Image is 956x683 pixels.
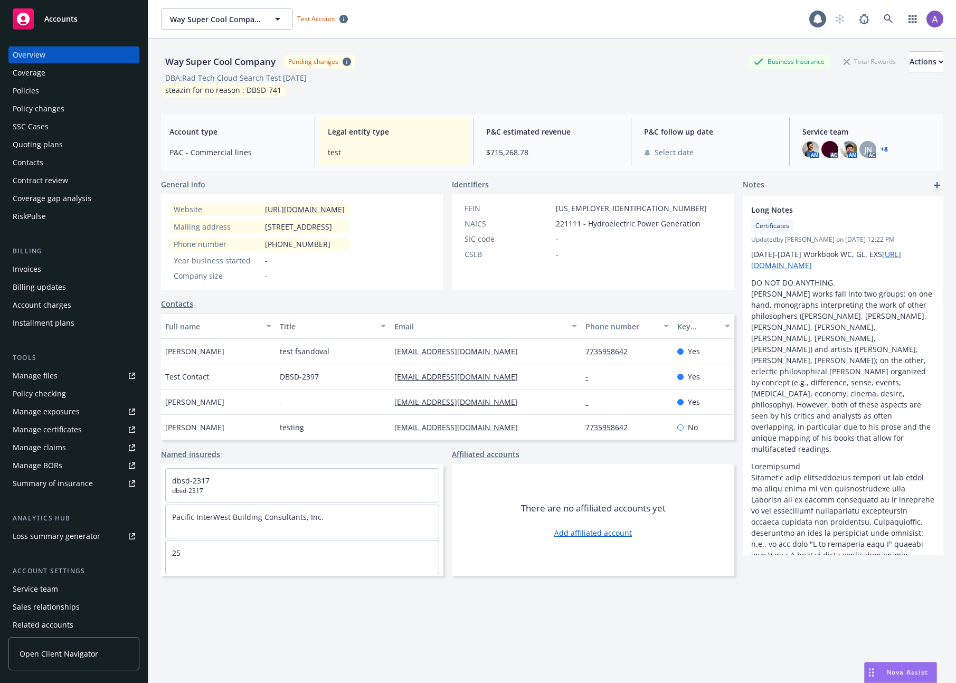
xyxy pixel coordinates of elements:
button: Full name [161,314,276,339]
div: Phone number [585,321,657,332]
span: testing [280,422,304,433]
a: Search [878,8,899,30]
a: Contacts [161,298,193,309]
div: NAICS [465,218,552,229]
span: Test Account [293,13,352,24]
a: Add affiliated account [554,527,632,538]
span: Open Client Navigator [20,648,98,659]
span: Nova Assist [886,668,928,677]
div: SIC code [465,233,552,244]
div: Manage certificates [13,421,82,438]
button: Key contact [673,314,734,339]
div: Sales relationships [13,599,80,615]
a: Loss summary generator [8,528,139,545]
button: Email [390,314,581,339]
span: Certificates [755,221,789,231]
div: Coverage [13,64,45,81]
div: Summary of insurance [13,475,93,492]
div: RiskPulse [13,208,46,225]
span: Test Contact [165,371,209,382]
div: Phone number [174,239,261,250]
span: [PERSON_NAME] [165,396,224,407]
a: Start snowing [829,8,850,30]
div: Service team [13,581,58,597]
span: - [556,233,559,244]
a: Coverage gap analysis [8,190,139,207]
span: Yes [688,371,700,382]
div: Actions [910,52,943,72]
div: Policy changes [13,100,64,117]
a: Installment plans [8,315,139,331]
div: DBA: Rad Tech Cloud Search Test [DATE] [165,72,307,83]
button: Nova Assist [864,662,937,683]
span: Service team [802,126,935,137]
span: - [280,396,282,407]
span: Account type [169,126,302,137]
div: Analytics hub [8,513,139,524]
a: Contract review [8,172,139,189]
div: CSLB [465,249,552,260]
span: Legal entity type [328,126,460,137]
span: $715,268.78 [486,147,619,158]
span: P&C estimated revenue [486,126,619,137]
button: Way Super Cool Company [161,8,293,30]
a: Manage files [8,367,139,384]
a: Report a Bug [854,8,875,30]
span: dbsd-2317 [172,486,432,496]
div: Company size [174,270,261,281]
a: [EMAIL_ADDRESS][DOMAIN_NAME] [394,346,526,356]
div: Pending changes [288,57,338,66]
div: Email [394,321,565,332]
div: Year business started [174,255,261,266]
a: 7735958642 [585,346,636,356]
span: P&C follow up date [644,126,777,137]
a: Manage claims [8,439,139,456]
a: Accounts [8,4,139,34]
span: DBSD-2397 [280,371,319,382]
div: Full name [165,321,260,332]
div: Drag to move [865,662,878,682]
button: Title [276,314,390,339]
div: Manage claims [13,439,66,456]
a: add [931,179,943,192]
div: Policies [13,82,39,99]
img: photo [926,11,943,27]
span: JN [864,144,872,155]
a: SSC Cases [8,118,139,135]
a: Named insureds [161,449,220,460]
a: Manage certificates [8,421,139,438]
a: [EMAIL_ADDRESS][DOMAIN_NAME] [394,372,526,382]
span: P&C - Commercial lines [169,147,302,158]
span: Way Super Cool Company [170,14,261,25]
a: Policies [8,82,139,99]
span: Notes [743,179,764,192]
span: [US_EMPLOYER_IDENTIFICATION_NUMBER] [556,203,707,214]
div: FEIN [465,203,552,214]
a: +8 [881,146,888,153]
div: Mailing address [174,221,261,232]
a: [URL][DOMAIN_NAME] [265,204,345,214]
a: 7735958642 [585,422,636,432]
a: Switch app [902,8,923,30]
span: [STREET_ADDRESS] [265,221,332,232]
a: Related accounts [8,616,139,633]
img: photo [840,141,857,158]
div: Billing [8,246,139,257]
a: Billing updates [8,279,139,296]
a: Overview [8,46,139,63]
a: Summary of insurance [8,475,139,492]
div: Overview [13,46,45,63]
img: photo [821,141,838,158]
span: Updated by [PERSON_NAME] on [DATE] 12:22 PM [751,235,935,244]
div: Tools [8,353,139,363]
div: Website [174,204,261,215]
span: Yes [688,396,700,407]
span: Pending changes [284,55,355,68]
span: [PHONE_NUMBER] [265,239,330,250]
a: - [585,397,597,407]
div: steazin for no reason : DBSD-741 [161,83,286,97]
span: Select date [655,147,694,158]
a: [EMAIL_ADDRESS][DOMAIN_NAME] [394,422,526,432]
div: Quoting plans [13,136,63,153]
a: dbsd-2317 [172,476,210,486]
